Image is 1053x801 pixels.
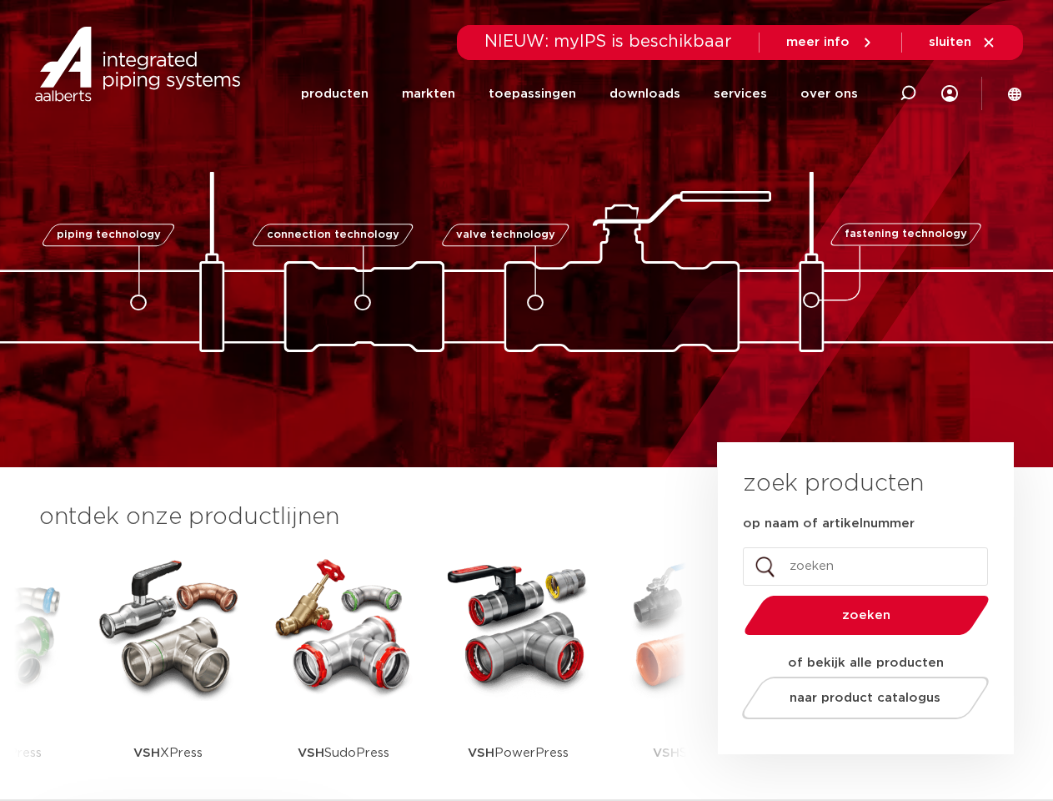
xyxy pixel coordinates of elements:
[301,62,369,126] a: producten
[743,467,924,501] h3: zoek producten
[737,677,993,719] a: naar product catalogus
[743,547,988,586] input: zoeken
[786,36,850,48] span: meer info
[788,657,944,669] strong: of bekijk alle producten
[39,501,661,534] h3: ontdek onze productlijnen
[301,62,858,126] nav: Menu
[929,35,996,50] a: sluiten
[929,36,971,48] span: sluiten
[57,229,161,240] span: piping technology
[786,35,875,50] a: meer info
[653,747,679,759] strong: VSH
[743,516,915,532] label: op naam of artikelnummer
[845,229,967,240] span: fastening technology
[714,62,767,126] a: services
[468,747,494,759] strong: VSH
[266,229,399,240] span: connection technology
[790,692,940,704] span: naar product catalogus
[609,62,680,126] a: downloads
[737,594,995,637] button: zoeken
[489,62,576,126] a: toepassingen
[787,609,946,622] span: zoeken
[800,62,858,126] a: over ons
[133,747,160,759] strong: VSH
[456,229,555,240] span: valve technology
[402,62,455,126] a: markten
[484,33,732,50] span: NIEUW: myIPS is beschikbaar
[298,747,324,759] strong: VSH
